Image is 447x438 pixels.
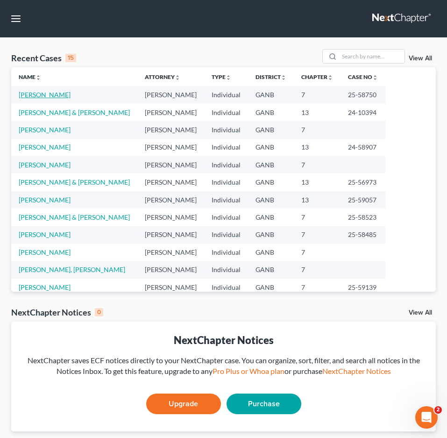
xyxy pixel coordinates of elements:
[294,173,341,191] td: 13
[19,143,71,151] a: [PERSON_NAME]
[348,73,378,80] a: Case Nounfold_more
[204,121,248,138] td: Individual
[341,173,385,191] td: 25-56973
[248,139,294,156] td: GANB
[248,244,294,261] td: GANB
[95,308,103,316] div: 0
[341,104,385,121] td: 24-10394
[137,139,204,156] td: [PERSON_NAME]
[339,50,404,63] input: Search by name...
[294,104,341,121] td: 13
[281,75,286,80] i: unfold_more
[137,121,204,138] td: [PERSON_NAME]
[434,406,442,414] span: 2
[35,75,41,80] i: unfold_more
[19,355,428,377] div: NextChapter saves ECF notices directly to your NextChapter case. You can organize, sort, filter, ...
[19,91,71,99] a: [PERSON_NAME]
[145,73,180,80] a: Attorneyunfold_more
[415,406,438,429] iframe: Intercom live chat
[301,73,333,80] a: Chapterunfold_more
[341,191,385,208] td: 25-59057
[227,394,301,414] a: Purchase
[409,309,432,316] a: View All
[327,75,333,80] i: unfold_more
[19,196,71,204] a: [PERSON_NAME]
[213,366,284,375] a: Pro Plus or Whoa plan
[248,156,294,173] td: GANB
[146,394,221,414] a: Upgrade
[248,104,294,121] td: GANB
[204,104,248,121] td: Individual
[11,52,76,64] div: Recent Cases
[294,191,341,208] td: 13
[65,54,76,62] div: 15
[294,226,341,244] td: 7
[248,86,294,103] td: GANB
[204,279,248,296] td: Individual
[255,73,286,80] a: Districtunfold_more
[19,213,130,221] a: [PERSON_NAME] & [PERSON_NAME]
[294,121,341,138] td: 7
[204,191,248,208] td: Individual
[341,86,385,103] td: 25-58750
[204,156,248,173] td: Individual
[137,191,204,208] td: [PERSON_NAME]
[341,226,385,244] td: 25-58485
[204,261,248,279] td: Individual
[294,156,341,173] td: 7
[19,333,428,347] div: NextChapter Notices
[19,73,41,80] a: Nameunfold_more
[137,279,204,296] td: [PERSON_NAME]
[248,279,294,296] td: GANB
[226,75,231,80] i: unfold_more
[248,261,294,279] td: GANB
[204,173,248,191] td: Individual
[294,261,341,279] td: 7
[137,173,204,191] td: [PERSON_NAME]
[175,75,180,80] i: unfold_more
[137,226,204,244] td: [PERSON_NAME]
[212,73,231,80] a: Typeunfold_more
[204,86,248,103] td: Individual
[204,208,248,226] td: Individual
[294,279,341,296] td: 7
[248,208,294,226] td: GANB
[19,230,71,238] a: [PERSON_NAME]
[137,261,204,279] td: [PERSON_NAME]
[248,121,294,138] td: GANB
[137,86,204,103] td: [PERSON_NAME]
[248,226,294,244] td: GANB
[409,55,432,62] a: View All
[294,208,341,226] td: 7
[204,139,248,156] td: Individual
[294,244,341,261] td: 7
[19,283,71,291] a: [PERSON_NAME]
[19,178,130,186] a: [PERSON_NAME] & [PERSON_NAME]
[372,75,378,80] i: unfold_more
[19,248,71,256] a: [PERSON_NAME]
[137,244,204,261] td: [PERSON_NAME]
[322,366,391,375] a: NextChapter Notices
[137,156,204,173] td: [PERSON_NAME]
[11,307,103,318] div: NextChapter Notices
[341,139,385,156] td: 24-58907
[204,226,248,244] td: Individual
[137,208,204,226] td: [PERSON_NAME]
[19,266,125,273] a: [PERSON_NAME], [PERSON_NAME]
[19,108,130,116] a: [PERSON_NAME] & [PERSON_NAME]
[137,104,204,121] td: [PERSON_NAME]
[19,126,71,134] a: [PERSON_NAME]
[341,279,385,296] td: 25-59139
[19,161,71,169] a: [PERSON_NAME]
[204,244,248,261] td: Individual
[248,173,294,191] td: GANB
[294,86,341,103] td: 7
[341,208,385,226] td: 25-58523
[294,139,341,156] td: 13
[248,191,294,208] td: GANB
